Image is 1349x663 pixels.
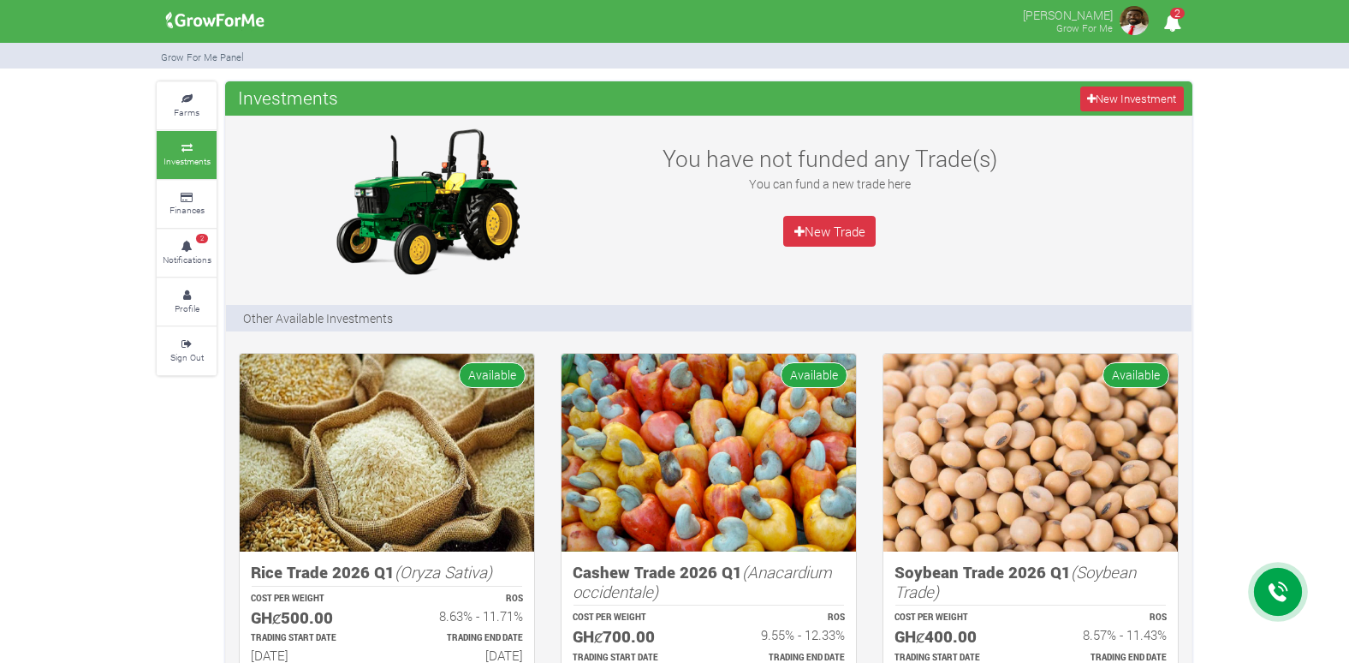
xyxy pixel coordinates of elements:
[157,327,217,374] a: Sign Out
[157,181,217,228] a: Finances
[1023,3,1113,24] p: [PERSON_NAME]
[251,632,371,645] p: Estimated Trading Start Date
[402,593,523,606] p: ROS
[251,563,523,582] h5: Rice Trade 2026 Q1
[894,612,1015,624] p: COST PER WEIGHT
[234,81,342,115] span: Investments
[894,627,1015,647] h5: GHȼ400.00
[573,612,693,624] p: COST PER WEIGHT
[157,230,217,277] a: 2 Notifications
[170,351,204,363] small: Sign Out
[1056,21,1113,34] small: Grow For Me
[1170,8,1185,19] span: 2
[240,354,534,552] img: growforme image
[251,593,371,606] p: COST PER WEIGHT
[169,204,205,216] small: Finances
[1102,362,1169,387] span: Available
[157,131,217,178] a: Investments
[724,612,845,624] p: ROS
[894,563,1167,601] h5: Soybean Trade 2026 Q1
[1046,627,1167,642] h6: 8.57% - 11.43%
[781,362,847,387] span: Available
[1156,16,1189,33] a: 2
[402,632,523,645] p: Estimated Trading End Date
[724,627,845,642] h6: 9.55% - 12.33%
[157,82,217,129] a: Farms
[196,234,208,244] span: 2
[163,254,211,266] small: Notifications
[1080,87,1184,111] a: New Investment
[160,3,270,38] img: growforme image
[573,627,693,647] h5: GHȼ700.00
[395,561,492,582] i: (Oryza Sativa)
[402,648,523,663] h6: [DATE]
[243,309,393,327] p: Other Available Investments
[161,51,244,63] small: Grow For Me Panel
[163,155,211,167] small: Investments
[174,106,199,118] small: Farms
[1117,3,1151,38] img: growforme image
[573,561,832,602] i: (Anacardium occidentale)
[157,278,217,326] a: Profile
[251,608,371,628] h5: GHȼ500.00
[320,124,534,278] img: growforme image
[573,563,845,601] h5: Cashew Trade 2026 Q1
[459,362,526,387] span: Available
[402,608,523,624] h6: 8.63% - 11.71%
[1156,3,1189,42] i: Notifications
[1046,612,1167,624] p: ROS
[883,354,1178,552] img: growforme image
[644,175,1015,193] p: You can fund a new trade here
[251,648,371,663] h6: [DATE]
[644,145,1015,172] h3: You have not funded any Trade(s)
[175,302,199,314] small: Profile
[783,216,876,247] a: New Trade
[562,354,856,552] img: growforme image
[894,561,1136,602] i: (Soybean Trade)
